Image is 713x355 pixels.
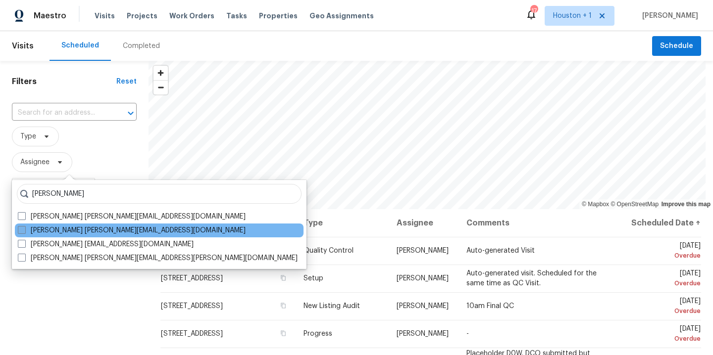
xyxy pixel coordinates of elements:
[397,247,449,254] span: [PERSON_NAME]
[466,330,469,337] span: -
[397,330,449,337] span: [PERSON_NAME]
[12,105,109,121] input: Search for an address...
[95,11,115,21] span: Visits
[161,303,223,310] span: [STREET_ADDRESS]
[18,239,194,249] label: [PERSON_NAME] [EMAIL_ADDRESS][DOMAIN_NAME]
[621,209,701,237] th: Scheduled Date ↑
[153,66,168,80] button: Zoom in
[611,201,659,208] a: OpenStreetMap
[161,275,223,282] span: [STREET_ADDRESS]
[279,329,288,338] button: Copy Address
[582,201,609,208] a: Mapbox
[153,81,168,94] span: Zoom out
[629,270,701,288] span: [DATE]
[18,212,246,222] label: [PERSON_NAME] [PERSON_NAME][EMAIL_ADDRESS][DOMAIN_NAME]
[466,270,597,287] span: Auto-generated visit. Scheduled for the same time as QC Visit.
[149,61,706,209] canvas: Map
[18,253,298,263] label: [PERSON_NAME] [PERSON_NAME][EMAIL_ADDRESS][PERSON_NAME][DOMAIN_NAME]
[34,11,66,21] span: Maestro
[458,209,621,237] th: Comments
[397,275,449,282] span: [PERSON_NAME]
[629,251,701,261] div: Overdue
[12,77,116,87] h1: Filters
[296,209,389,237] th: Type
[124,106,138,120] button: Open
[226,12,247,19] span: Tasks
[279,301,288,310] button: Copy Address
[662,201,711,208] a: Improve this map
[629,278,701,288] div: Overdue
[123,41,160,51] div: Completed
[638,11,698,21] span: [PERSON_NAME]
[20,132,36,141] span: Type
[153,80,168,94] button: Zoom out
[12,35,34,57] span: Visits
[629,298,701,316] span: [DATE]
[309,11,374,21] span: Geo Assignments
[389,209,458,237] th: Assignee
[553,11,592,21] span: Houston + 1
[629,334,701,344] div: Overdue
[18,225,246,235] label: [PERSON_NAME] [PERSON_NAME][EMAIL_ADDRESS][DOMAIN_NAME]
[466,247,535,254] span: Auto-generated Visit
[660,40,693,52] span: Schedule
[629,325,701,344] span: [DATE]
[161,330,223,337] span: [STREET_ADDRESS]
[530,6,537,16] div: 17
[61,41,99,50] div: Scheduled
[629,242,701,261] span: [DATE]
[169,11,214,21] span: Work Orders
[466,303,514,310] span: 10am Final QC
[304,303,360,310] span: New Listing Audit
[279,273,288,282] button: Copy Address
[259,11,298,21] span: Properties
[304,247,354,254] span: Quality Control
[397,303,449,310] span: [PERSON_NAME]
[629,306,701,316] div: Overdue
[116,77,137,87] div: Reset
[304,330,332,337] span: Progress
[652,36,701,56] button: Schedule
[304,275,323,282] span: Setup
[127,11,157,21] span: Projects
[20,157,50,167] span: Assignee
